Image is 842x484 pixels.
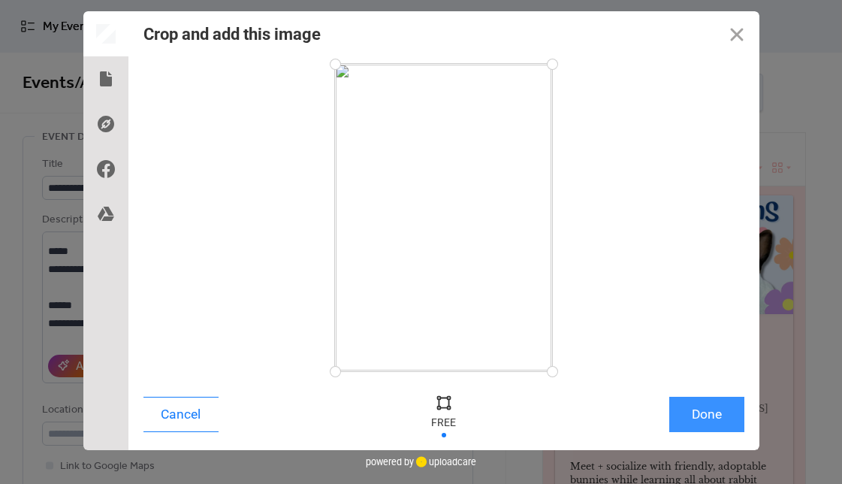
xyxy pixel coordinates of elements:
div: Facebook [83,147,128,192]
button: Done [669,397,744,432]
div: Google Drive [83,192,128,237]
a: uploadcare [414,456,476,467]
div: Preview [83,11,128,56]
div: Direct Link [83,101,128,147]
button: Cancel [143,397,219,432]
div: Local Files [83,56,128,101]
div: powered by [366,450,476,473]
div: Crop and add this image [143,25,321,44]
button: Close [714,11,759,56]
